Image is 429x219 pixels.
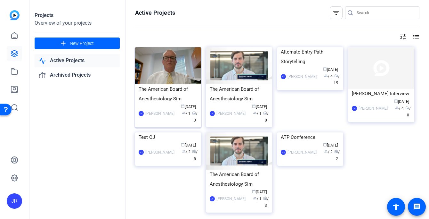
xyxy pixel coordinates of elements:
mat-icon: filter_list [332,9,340,17]
span: calendar_today [252,104,256,108]
span: / 0 [263,111,269,122]
a: Archived Projects [35,69,120,82]
div: Overview of your projects [35,19,120,27]
div: [PERSON_NAME] [359,105,388,112]
span: / 0 [405,106,411,117]
span: radio [334,149,338,153]
span: New Project [70,40,94,47]
div: JR [139,111,144,116]
h1: Active Projects [135,9,175,17]
span: / 1 [253,111,262,116]
span: calendar_today [181,104,185,108]
div: [PERSON_NAME] [216,196,246,202]
span: [DATE] [181,143,196,147]
mat-icon: add [59,39,67,47]
span: / 1 [182,111,190,116]
span: radio [263,196,267,200]
div: [PERSON_NAME] Interview [352,89,411,98]
mat-icon: list [412,33,419,41]
mat-icon: accessibility [392,203,400,211]
span: / 15 [334,74,340,85]
span: [DATE] [323,67,338,72]
img: blue-gradient.svg [10,10,20,20]
span: / 2 [334,150,340,161]
span: group [182,149,186,153]
span: calendar_today [323,143,327,147]
span: / 2 [182,150,190,154]
div: JR [210,111,215,116]
span: / 4 [395,106,404,111]
span: group [324,149,328,153]
span: [DATE] [181,105,196,109]
span: calendar_today [323,67,327,71]
div: The American Board of Anesthesiology Sim [210,170,269,189]
div: MS [281,150,286,155]
span: / 1 [253,197,262,201]
div: MS [281,74,286,79]
span: radio [192,111,196,115]
span: / 3 [263,197,269,208]
span: calendar_today [252,190,256,193]
div: The American Board of Anesthesiology Sim [139,84,198,104]
span: / 0 [192,111,198,122]
input: Search [357,9,414,17]
span: calendar_today [181,143,185,147]
span: group [182,111,186,115]
mat-icon: message [413,203,421,211]
div: ATP Conference [281,132,340,142]
a: Active Projects [35,54,120,67]
span: radio [334,74,338,78]
span: group [324,74,328,78]
div: [PERSON_NAME] [287,149,317,156]
button: New Project [35,38,120,49]
mat-icon: tune [399,33,407,41]
div: Alternate Entry Path Storytelling [281,47,340,66]
span: radio [192,149,196,153]
div: JR [7,193,22,209]
span: radio [263,111,267,115]
div: Projects [35,12,120,19]
div: [PERSON_NAME] [145,149,174,156]
span: / 4 [324,74,333,79]
div: JR [352,106,357,111]
div: Test CJ [139,132,198,142]
span: [DATE] [323,143,338,147]
span: / 2 [324,150,333,154]
span: calendar_today [394,99,398,103]
span: group [253,196,257,200]
div: [PERSON_NAME] [287,73,317,80]
span: group [253,111,257,115]
span: [DATE] [394,99,409,104]
span: / 5 [192,150,198,161]
div: [PERSON_NAME] [216,110,246,117]
div: MS [139,150,144,155]
span: radio [405,106,409,110]
span: [DATE] [252,190,267,194]
span: group [395,106,399,110]
div: The American Board of Anesthesiology Sim [210,84,269,104]
span: [DATE] [252,105,267,109]
div: [PERSON_NAME] [145,110,174,117]
div: JR [210,196,215,201]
